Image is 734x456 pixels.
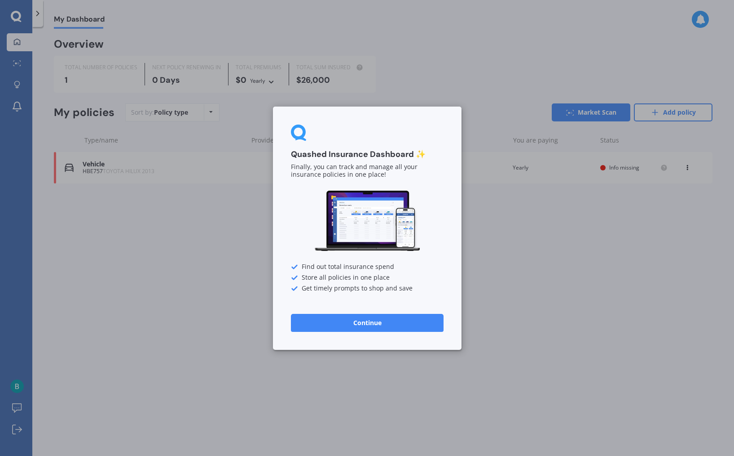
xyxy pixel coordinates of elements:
h3: Quashed Insurance Dashboard ✨ [291,149,444,160]
p: Finally, you can track and manage all your insurance policies in one place! [291,163,444,179]
div: Get timely prompts to shop and save [291,285,444,292]
button: Continue [291,313,444,331]
div: Store all policies in one place [291,274,444,281]
div: Find out total insurance spend [291,263,444,270]
img: Dashboard [313,189,421,253]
